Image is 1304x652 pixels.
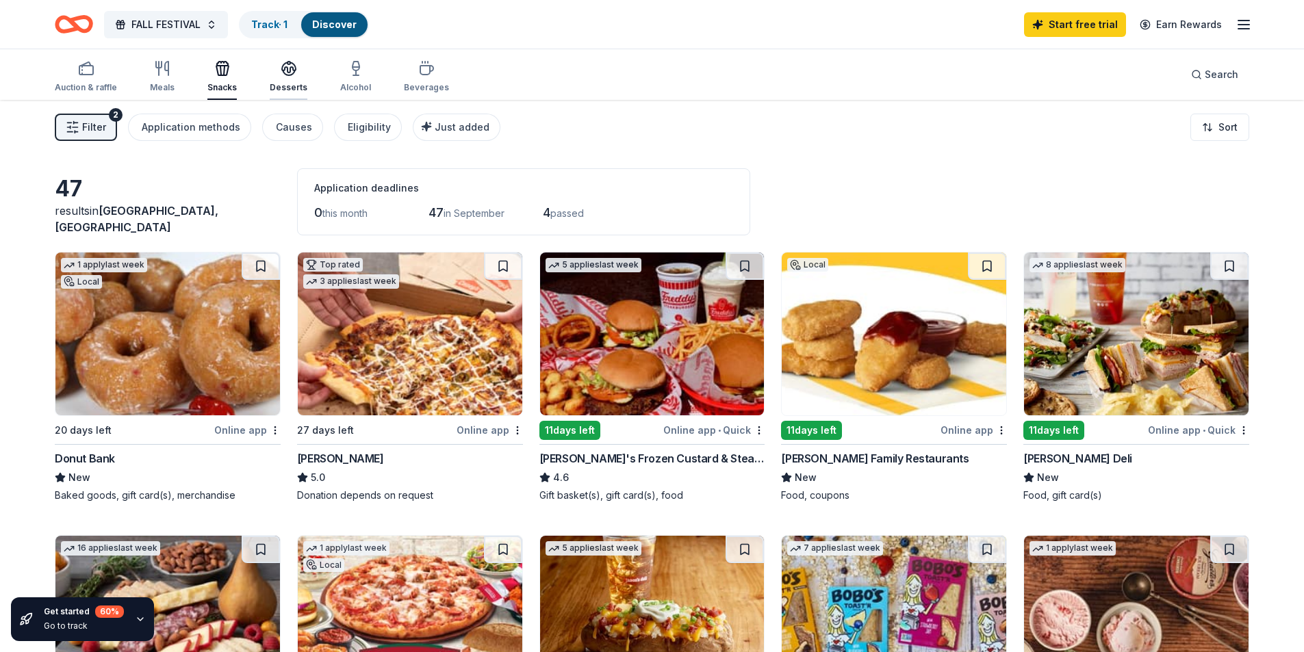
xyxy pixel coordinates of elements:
div: [PERSON_NAME] Deli [1023,450,1132,467]
span: in [55,204,218,234]
a: Home [55,8,93,40]
img: Image for Casey's [298,252,522,415]
a: Image for McAlister's Deli8 applieslast week11days leftOnline app•Quick[PERSON_NAME] DeliNewFood,... [1023,252,1249,502]
img: Image for McAlister's Deli [1024,252,1249,415]
span: New [795,469,817,486]
div: 2 [109,108,123,122]
div: Local [303,558,344,572]
button: Beverages [404,55,449,100]
div: 20 days left [55,422,112,439]
div: Application deadlines [314,180,733,196]
img: Image for Freddy's Frozen Custard & Steakburgers [540,252,765,415]
div: 7 applies last week [787,541,883,556]
div: Donation depends on request [297,488,523,502]
span: New [68,469,90,486]
div: [PERSON_NAME] Family Restaurants [781,450,969,467]
div: Online app Quick [1148,421,1249,439]
div: Baked goods, gift card(s), merchandise [55,488,281,502]
div: 1 apply last week [61,258,147,272]
button: Filter2 [55,114,117,141]
button: Search [1180,61,1249,88]
div: Online app Quick [663,421,765,439]
div: Get started [44,605,124,618]
span: • [1203,425,1205,436]
span: in September [444,207,504,219]
div: 11 days left [539,421,600,440]
div: [PERSON_NAME]'s Frozen Custard & Steakburgers [539,450,765,467]
a: Image for Kilroy Family RestaurantsLocal11days leftOnline app[PERSON_NAME] Family RestaurantsNewF... [781,252,1007,502]
a: Image for Casey'sTop rated3 applieslast week27 days leftOnline app[PERSON_NAME]5.0Donation depend... [297,252,523,502]
div: Online app [214,421,281,439]
div: 27 days left [297,422,354,439]
div: 5 applies last week [546,258,641,272]
button: Meals [150,55,175,100]
a: Earn Rewards [1132,12,1230,37]
div: Local [61,275,102,289]
div: Food, coupons [781,488,1007,502]
span: Search [1205,66,1238,83]
span: 5.0 [311,469,325,486]
div: 11 days left [1023,421,1084,440]
div: Gift basket(s), gift card(s), food [539,488,765,502]
div: Snacks [207,82,237,93]
button: Snacks [207,55,237,100]
div: 60 % [95,605,124,618]
button: Sort [1190,114,1249,141]
span: Just added [435,121,489,133]
span: [GEOGRAPHIC_DATA], [GEOGRAPHIC_DATA] [55,204,218,234]
span: 4 [543,205,550,220]
span: 0 [314,205,322,220]
span: 47 [429,205,444,220]
div: 3 applies last week [303,274,399,289]
button: Just added [413,114,500,141]
span: passed [550,207,584,219]
button: Application methods [128,114,251,141]
div: Meals [150,82,175,93]
div: 8 applies last week [1030,258,1125,272]
button: Auction & raffle [55,55,117,100]
button: Desserts [270,55,307,100]
div: Eligibility [348,119,391,135]
img: Image for Kilroy Family Restaurants [782,252,1006,415]
img: Image for Donut Bank [55,252,280,415]
div: Food, gift card(s) [1023,488,1249,502]
button: Causes [262,114,323,141]
div: Go to track [44,621,124,631]
span: FALL FESTIVAL [131,16,201,33]
div: Top rated [303,258,363,272]
div: 11 days left [781,421,842,440]
button: Track· 1Discover [239,11,369,38]
span: Filter [82,119,106,135]
div: Online app [457,421,523,439]
a: Image for Freddy's Frozen Custard & Steakburgers5 applieslast week11days leftOnline app•Quick[PER... [539,252,765,502]
div: Online app [941,421,1007,439]
span: New [1037,469,1059,486]
div: 5 applies last week [546,541,641,556]
button: Eligibility [334,114,402,141]
div: Alcohol [340,82,371,93]
span: this month [322,207,368,219]
div: 47 [55,175,281,203]
div: Donut Bank [55,450,115,467]
div: 1 apply last week [303,541,389,556]
div: Beverages [404,82,449,93]
button: Alcohol [340,55,371,100]
a: Start free trial [1024,12,1126,37]
div: Causes [276,119,312,135]
div: [PERSON_NAME] [297,450,384,467]
div: results [55,203,281,235]
span: 4.6 [553,469,569,486]
span: • [718,425,721,436]
button: FALL FESTIVAL [104,11,228,38]
div: 16 applies last week [61,541,160,556]
span: Sort [1218,119,1238,135]
div: 1 apply last week [1030,541,1116,556]
div: Application methods [142,119,240,135]
a: Track· 1 [251,18,287,30]
div: Auction & raffle [55,82,117,93]
a: Discover [312,18,357,30]
a: Image for Donut Bank1 applylast weekLocal20 days leftOnline appDonut BankNewBaked goods, gift car... [55,252,281,502]
div: Desserts [270,82,307,93]
div: Local [787,258,828,272]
